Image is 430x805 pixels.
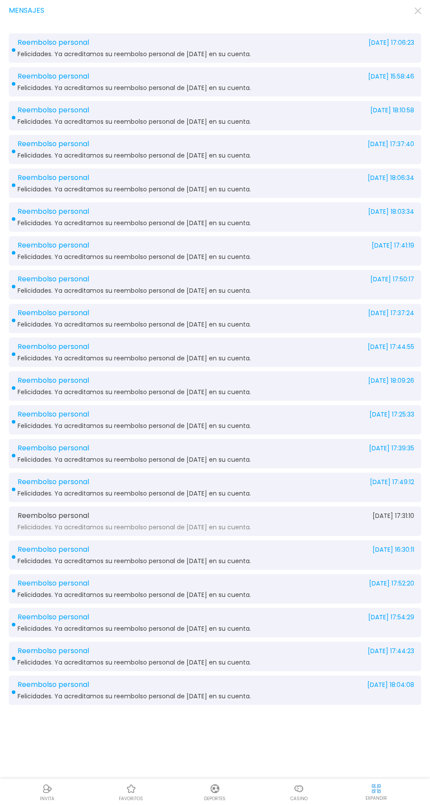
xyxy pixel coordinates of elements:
span: Felicidades. Ya acreditamos su reembolso personal de [DATE] en su cuenta. [18,625,251,632]
img: Casino [294,783,304,794]
a: ReferralReferralINVITA [5,782,89,802]
span: [DATE] 17:44:23 [368,648,414,654]
span: [DATE] 18:04:08 [367,682,414,688]
span: [DATE] 18:09:26 [368,377,414,384]
span: Reembolso personal [18,377,89,385]
p: Deportes [204,795,226,802]
span: Reembolso personal [18,72,89,80]
img: hide [371,783,382,794]
span: [DATE] 18:03:34 [368,208,414,215]
span: Felicidades. Ya acreditamos su reembolso personal de [DATE] en su cuenta. [18,524,251,531]
span: Felicidades. Ya acreditamos su reembolso personal de [DATE] en su cuenta. [18,355,251,362]
span: Felicidades. Ya acreditamos su reembolso personal de [DATE] en su cuenta. [18,693,251,700]
span: Felicidades. Ya acreditamos su reembolso personal de [DATE] en su cuenta. [18,220,251,226]
p: EXPANDIR [365,795,387,801]
span: Felicidades. Ya acreditamos su reembolso personal de [DATE] en su cuenta. [18,186,251,193]
span: Felicidades. Ya acreditamos su reembolso personal de [DATE] en su cuenta. [18,592,251,598]
p: INVITA [40,795,54,802]
span: [DATE] 17:25:33 [369,411,414,418]
span: Reembolso personal [18,512,89,520]
span: Reembolso personal [18,478,89,486]
span: Reembolso personal [18,39,89,47]
span: Reembolso personal [18,309,89,317]
p: Casino [290,795,308,802]
span: [DATE] 15:58:46 [368,73,414,80]
img: Casino Favoritos [126,783,136,794]
div: Mensajes [9,5,421,16]
p: favoritos [119,795,143,802]
a: CasinoCasinoCasino [257,782,341,802]
span: Reembolso personal [18,275,89,283]
span: [DATE] 17:44:55 [368,344,414,350]
span: Reembolso personal [18,681,89,689]
span: Felicidades. Ya acreditamos su reembolso personal de [DATE] en su cuenta. [18,558,251,564]
span: Reembolso personal [18,410,89,418]
span: Felicidades. Ya acreditamos su reembolso personal de [DATE] en su cuenta. [18,456,251,463]
span: Felicidades. Ya acreditamos su reembolso personal de [DATE] en su cuenta. [18,287,251,294]
span: Reembolso personal [18,579,89,587]
span: Reembolso personal [18,343,89,351]
span: Felicidades. Ya acreditamos su reembolso personal de [DATE] en su cuenta. [18,85,251,91]
span: Reembolso personal [18,241,89,249]
span: Reembolso personal [18,174,89,182]
span: Reembolso personal [18,613,89,621]
img: Deportes [210,783,220,794]
span: Felicidades. Ya acreditamos su reembolso personal de [DATE] en su cuenta. [18,490,251,497]
span: [DATE] 16:30:11 [373,546,414,553]
span: Felicidades. Ya acreditamos su reembolso personal de [DATE] en su cuenta. [18,659,251,666]
span: [DATE] 17:37:24 [368,310,414,316]
span: [DATE] 17:39:35 [369,445,414,452]
span: Reembolso personal [18,208,89,216]
span: Reembolso personal [18,546,89,553]
span: Reembolso personal [18,647,89,655]
span: [DATE] 17:37:40 [368,141,414,147]
span: Felicidades. Ya acreditamos su reembolso personal de [DATE] en su cuenta. [18,423,251,429]
span: [DATE] 17:49:12 [370,479,414,485]
span: [DATE] 17:41:19 [372,242,414,249]
a: DeportesDeportesDeportes [173,782,257,802]
a: Casino FavoritosCasino Favoritosfavoritos [89,782,173,802]
span: [DATE] 17:52:20 [369,580,414,587]
span: Felicidades. Ya acreditamos su reembolso personal de [DATE] en su cuenta. [18,119,251,125]
span: Reembolso personal [18,140,89,148]
span: [DATE] 18:06:34 [368,175,414,181]
span: Felicidades. Ya acreditamos su reembolso personal de [DATE] en su cuenta. [18,152,251,159]
span: Reembolso personal [18,106,89,114]
span: Felicidades. Ya acreditamos su reembolso personal de [DATE] en su cuenta. [18,389,251,395]
span: [DATE] 17:06:23 [369,40,414,46]
img: Referral [42,783,53,794]
span: Reembolso personal [18,444,89,452]
span: [DATE] 18:10:58 [370,107,414,114]
span: Felicidades. Ya acreditamos su reembolso personal de [DATE] en su cuenta. [18,321,251,328]
span: Felicidades. Ya acreditamos su reembolso personal de [DATE] en su cuenta. [18,254,251,260]
span: [DATE] 17:50:17 [370,276,414,283]
span: Felicidades. Ya acreditamos su reembolso personal de [DATE] en su cuenta. [18,51,251,57]
span: [DATE] 17:31:10 [373,513,414,519]
span: [DATE] 17:54:29 [368,614,414,621]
